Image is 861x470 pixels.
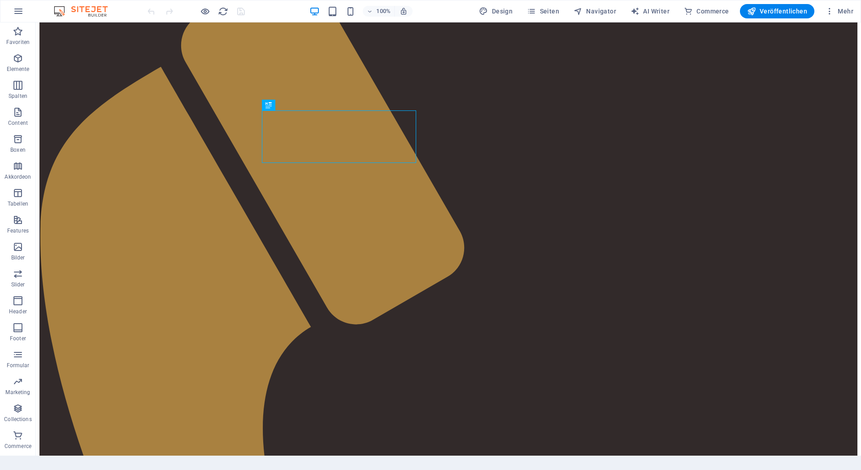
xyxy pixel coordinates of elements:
[400,7,408,15] i: Bei Größenänderung Zoomstufe automatisch an das gewählte Gerät anpassen.
[475,4,516,18] button: Design
[5,389,30,396] p: Marketing
[570,4,620,18] button: Navigator
[523,4,563,18] button: Seiten
[376,6,391,17] h6: 100%
[363,6,395,17] button: 100%
[4,173,31,180] p: Akkordeon
[479,7,513,16] span: Design
[6,39,30,46] p: Favoriten
[825,7,853,16] span: Mehr
[218,6,228,17] i: Seite neu laden
[11,254,25,261] p: Bilder
[217,6,228,17] button: reload
[8,119,28,127] p: Content
[822,4,857,18] button: Mehr
[475,4,516,18] div: Design (Strg+Alt+Y)
[11,281,25,288] p: Slider
[8,200,28,207] p: Tabellen
[627,4,673,18] button: AI Writer
[4,416,31,423] p: Collections
[4,443,31,450] p: Commerce
[7,66,30,73] p: Elemente
[684,7,729,16] span: Commerce
[7,362,30,369] p: Formular
[631,7,670,16] span: AI Writer
[52,6,119,17] img: Editor Logo
[680,4,733,18] button: Commerce
[740,4,814,18] button: Veröffentlichen
[9,92,27,100] p: Spalten
[9,308,27,315] p: Header
[10,335,26,342] p: Footer
[574,7,616,16] span: Navigator
[7,227,29,234] p: Features
[747,7,807,16] span: Veröffentlichen
[200,6,210,17] button: Klicke hier, um den Vorschau-Modus zu verlassen
[10,146,26,154] p: Boxen
[527,7,559,16] span: Seiten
